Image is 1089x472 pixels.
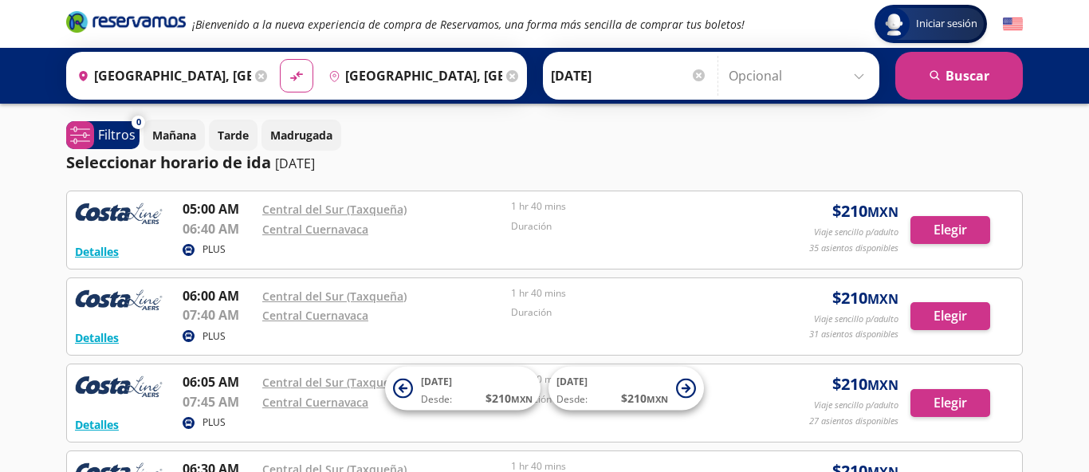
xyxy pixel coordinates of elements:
[152,127,196,144] p: Mañana
[202,242,226,257] p: PLUS
[218,127,249,144] p: Tarde
[183,199,254,218] p: 05:00 AM
[867,290,898,308] small: MXN
[143,120,205,151] button: Mañana
[183,286,254,305] p: 06:00 AM
[270,127,332,144] p: Madrugada
[209,120,258,151] button: Tarde
[261,120,341,151] button: Madrugada
[548,367,704,411] button: [DATE]Desde:$210MXN
[75,243,119,260] button: Detalles
[621,390,668,407] span: $ 210
[832,372,898,396] span: $ 210
[814,399,898,412] p: Viaje sencillo p/adulto
[262,308,368,323] a: Central Cuernavaca
[729,56,871,96] input: Opcional
[136,116,141,129] span: 0
[511,199,752,214] p: 1 hr 40 mins
[183,219,254,238] p: 06:40 AM
[75,416,119,433] button: Detalles
[75,286,163,318] img: RESERVAMOS
[66,10,186,33] i: Brand Logo
[809,242,898,255] p: 35 asientos disponibles
[262,222,368,237] a: Central Cuernavaca
[421,392,452,407] span: Desde:
[192,17,745,32] em: ¡Bienvenido a la nueva experiencia de compra de Reservamos, una forma más sencilla de comprar tus...
[322,56,502,96] input: Buscar Destino
[202,415,226,430] p: PLUS
[809,328,898,341] p: 31 asientos disponibles
[814,226,898,239] p: Viaje sencillo p/adulto
[895,52,1023,100] button: Buscar
[421,375,452,388] span: [DATE]
[262,289,407,304] a: Central del Sur (Taxqueña)
[910,16,984,32] span: Iniciar sesión
[1003,14,1023,34] button: English
[183,372,254,391] p: 06:05 AM
[183,305,254,324] p: 07:40 AM
[262,395,368,410] a: Central Cuernavaca
[71,56,251,96] input: Buscar Origen
[910,389,990,417] button: Elegir
[809,415,898,428] p: 27 asientos disponibles
[511,219,752,234] p: Duración
[867,376,898,394] small: MXN
[98,125,136,144] p: Filtros
[486,390,533,407] span: $ 210
[511,286,752,301] p: 1 hr 40 mins
[910,302,990,330] button: Elegir
[867,203,898,221] small: MXN
[66,121,140,149] button: 0Filtros
[66,151,271,175] p: Seleccionar horario de ida
[556,392,588,407] span: Desde:
[75,329,119,346] button: Detalles
[556,375,588,388] span: [DATE]
[66,10,186,38] a: Brand Logo
[75,372,163,404] img: RESERVAMOS
[910,216,990,244] button: Elegir
[832,199,898,223] span: $ 210
[511,393,533,405] small: MXN
[275,154,315,173] p: [DATE]
[262,375,407,390] a: Central del Sur (Taxqueña)
[647,393,668,405] small: MXN
[385,367,541,411] button: [DATE]Desde:$210MXN
[262,202,407,217] a: Central del Sur (Taxqueña)
[832,286,898,310] span: $ 210
[183,392,254,411] p: 07:45 AM
[202,329,226,344] p: PLUS
[814,313,898,326] p: Viaje sencillo p/adulto
[551,56,707,96] input: Elegir Fecha
[75,199,163,231] img: RESERVAMOS
[511,305,752,320] p: Duración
